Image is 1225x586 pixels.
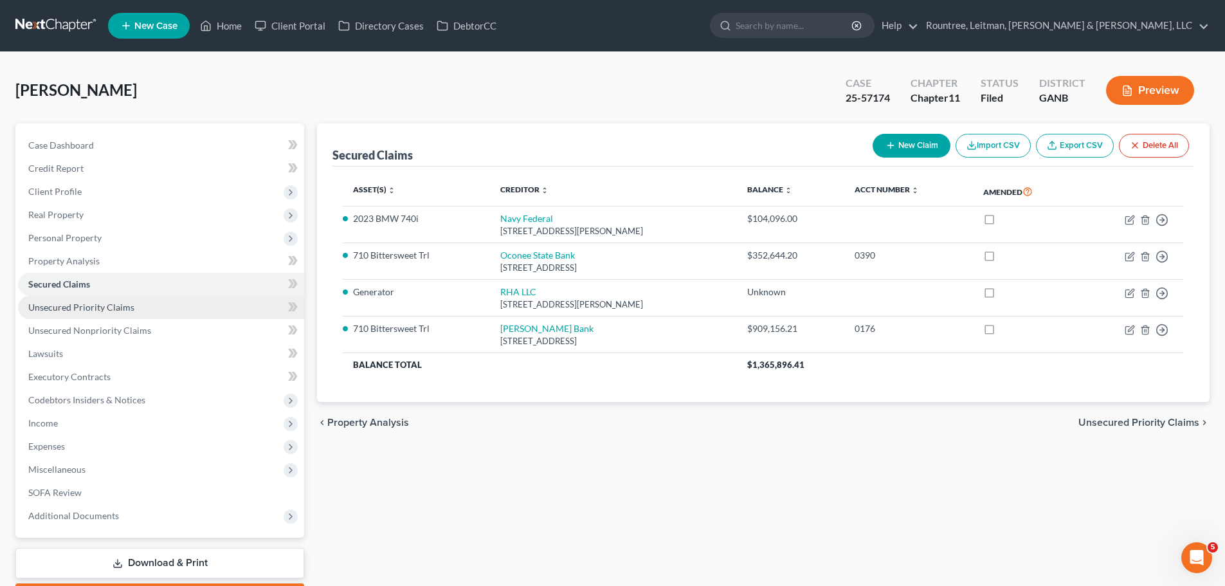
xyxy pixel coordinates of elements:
div: 0176 [855,322,963,335]
span: [PERSON_NAME] [15,80,137,99]
div: 0390 [855,249,963,262]
a: Balance unfold_more [747,185,792,194]
a: Navy Federal [500,213,553,224]
div: Status [981,76,1019,91]
div: $352,644.20 [747,249,833,262]
span: Expenses [28,441,65,452]
button: Import CSV [956,134,1031,158]
span: Real Property [28,209,84,220]
span: Lawsuits [28,348,63,359]
a: Credit Report [18,157,304,180]
a: Unsecured Priority Claims [18,296,304,319]
a: Rountree, Leitman, [PERSON_NAME] & [PERSON_NAME], LLC [920,14,1209,37]
i: chevron_right [1199,417,1210,428]
div: Filed [981,91,1019,105]
a: [PERSON_NAME] Bank [500,323,594,334]
input: Search by name... [736,14,853,37]
div: $104,096.00 [747,212,833,225]
a: Secured Claims [18,273,304,296]
div: Chapter [911,91,960,105]
span: Income [28,417,58,428]
li: 710 Bittersweet Trl [353,322,480,335]
span: Unsecured Priority Claims [1078,417,1199,428]
button: Preview [1106,76,1194,105]
span: SOFA Review [28,487,82,498]
i: unfold_more [541,187,549,194]
a: Export CSV [1036,134,1114,158]
a: Lawsuits [18,342,304,365]
i: chevron_left [317,417,327,428]
a: RHA LLC [500,286,536,297]
div: [STREET_ADDRESS] [500,262,727,274]
a: Unsecured Nonpriority Claims [18,319,304,342]
span: Credit Report [28,163,84,174]
th: Amended [973,177,1079,206]
div: Unknown [747,286,833,298]
span: Additional Documents [28,510,119,521]
span: 5 [1208,542,1218,553]
a: Case Dashboard [18,134,304,157]
button: Unsecured Priority Claims chevron_right [1078,417,1210,428]
a: Acct Number unfold_more [855,185,919,194]
span: Executory Contracts [28,371,111,382]
div: [STREET_ADDRESS] [500,335,727,347]
div: GANB [1039,91,1085,105]
span: Client Profile [28,186,82,197]
span: Miscellaneous [28,464,86,475]
span: Property Analysis [28,255,100,266]
span: 11 [948,91,960,104]
a: Oconee State Bank [500,250,575,261]
button: Delete All [1119,134,1189,158]
span: Personal Property [28,232,102,243]
i: unfold_more [388,187,395,194]
div: Case [846,76,890,91]
span: Property Analysis [327,417,409,428]
a: Client Portal [248,14,332,37]
a: DebtorCC [430,14,503,37]
iframe: Intercom live chat [1181,542,1212,573]
span: New Case [134,21,177,31]
div: $909,156.21 [747,322,833,335]
a: Home [194,14,248,37]
a: Help [875,14,918,37]
th: Balance Total [343,353,737,376]
button: chevron_left Property Analysis [317,417,409,428]
div: [STREET_ADDRESS][PERSON_NAME] [500,298,727,311]
button: New Claim [873,134,950,158]
a: Executory Contracts [18,365,304,389]
div: [STREET_ADDRESS][PERSON_NAME] [500,225,727,237]
a: Asset(s) unfold_more [353,185,395,194]
a: Directory Cases [332,14,430,37]
div: 25-57174 [846,91,890,105]
li: Generator [353,286,480,298]
div: Secured Claims [332,147,413,163]
a: Download & Print [15,548,304,578]
span: Case Dashboard [28,140,94,151]
li: 710 Bittersweet Trl [353,249,480,262]
span: Unsecured Nonpriority Claims [28,325,151,336]
div: District [1039,76,1085,91]
i: unfold_more [911,187,919,194]
i: unfold_more [785,187,792,194]
li: 2023 BMW 740i [353,212,480,225]
span: $1,365,896.41 [747,360,804,370]
div: Chapter [911,76,960,91]
span: Unsecured Priority Claims [28,302,134,313]
a: SOFA Review [18,481,304,504]
span: Codebtors Insiders & Notices [28,394,145,405]
a: Creditor unfold_more [500,185,549,194]
span: Secured Claims [28,279,90,289]
a: Property Analysis [18,250,304,273]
